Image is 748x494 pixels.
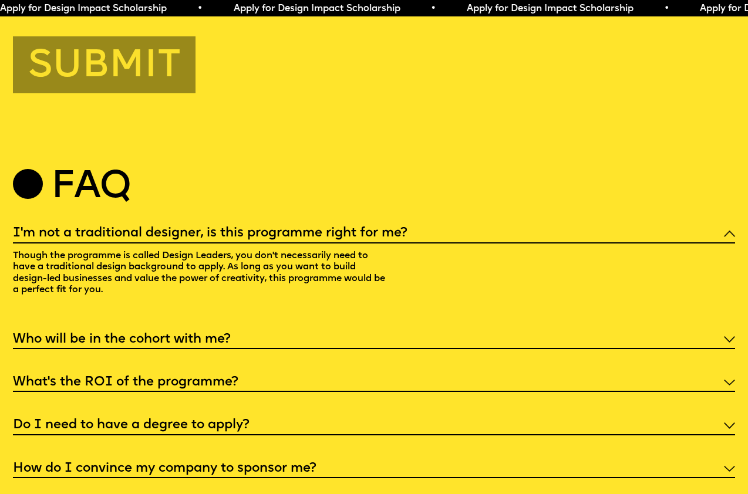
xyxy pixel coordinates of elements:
h5: Who will be in the cohort with me? [13,334,231,346]
span: • [430,4,436,13]
button: Submit [13,36,196,93]
h2: Faq [51,171,130,204]
span: • [664,4,669,13]
span: • [197,4,203,13]
h5: How do I convince my company to sponsor me? [13,463,316,475]
h5: Do I need to have a degree to apply? [13,419,250,431]
h5: I'm not a traditional designer, is this programme right for me? [13,228,407,239]
p: Though the programme is called Design Leaders, you don't necessarily need to have a traditional d... [13,243,387,306]
h5: What’s the ROI of the programme? [13,377,238,388]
